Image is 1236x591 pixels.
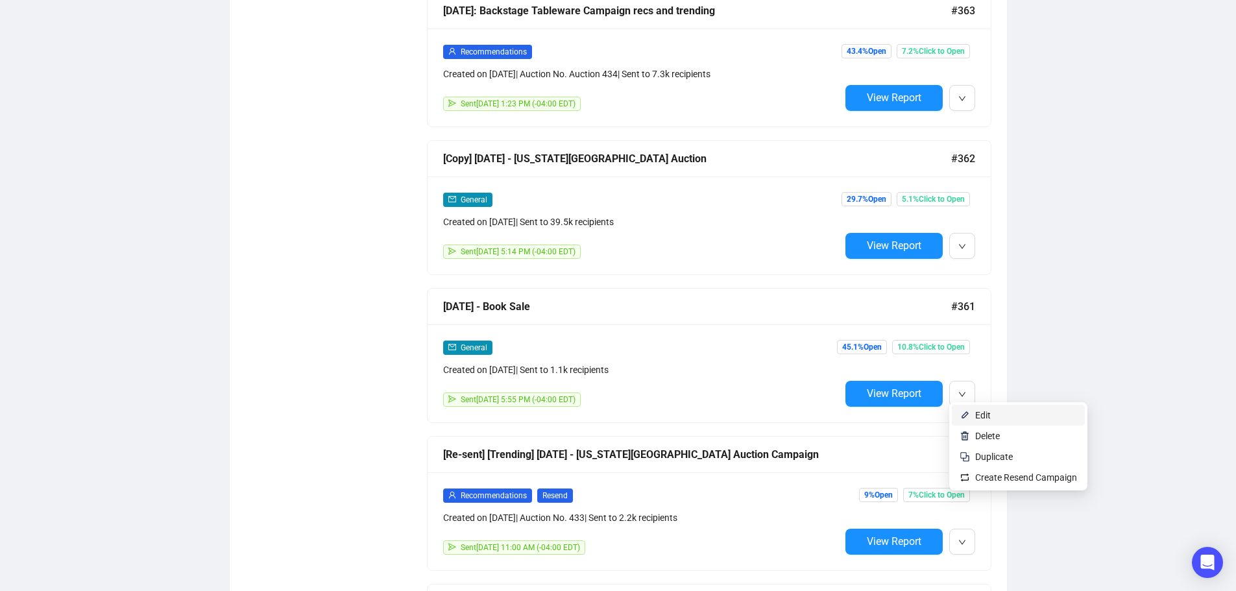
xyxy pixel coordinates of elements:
[842,192,891,206] span: 29.7% Open
[427,288,991,423] a: [DATE] - Book Sale#361mailGeneralCreated on [DATE]| Sent to 1.1k recipientssendSent[DATE] 5:55 PM...
[960,410,970,420] img: svg+xml;base64,PHN2ZyB4bWxucz0iaHR0cDovL3d3dy53My5vcmcvMjAwMC9zdmciIHhtbG5zOnhsaW5rPSJodHRwOi8vd3...
[448,543,456,551] span: send
[461,395,576,404] span: Sent [DATE] 5:55 PM (-04:00 EDT)
[867,91,921,104] span: View Report
[837,340,887,354] span: 45.1% Open
[443,3,951,19] div: [DATE]: Backstage Tableware Campaign recs and trending
[448,195,456,203] span: mail
[867,239,921,252] span: View Report
[960,431,970,441] img: svg+xml;base64,PHN2ZyB4bWxucz0iaHR0cDovL3d3dy53My5vcmcvMjAwMC9zdmciIHhtbG5zOnhsaW5rPSJodHRwOi8vd3...
[960,472,970,483] img: retweet.svg
[845,85,943,111] button: View Report
[427,140,991,275] a: [Copy] [DATE] - [US_STATE][GEOGRAPHIC_DATA] Auction#362mailGeneralCreated on [DATE]| Sent to 39.5...
[448,247,456,255] span: send
[1192,547,1223,578] div: Open Intercom Messenger
[892,340,970,354] span: 10.8% Click to Open
[975,472,1077,483] span: Create Resend Campaign
[845,381,943,407] button: View Report
[461,195,487,204] span: General
[461,543,580,552] span: Sent [DATE] 11:00 AM (-04:00 EDT)
[951,3,975,19] span: #363
[897,44,970,58] span: 7.2% Click to Open
[958,243,966,250] span: down
[443,511,840,525] div: Created on [DATE] | Auction No. 433 | Sent to 2.2k recipients
[448,47,456,55] span: user
[903,488,970,502] span: 7% Click to Open
[951,298,975,315] span: #361
[448,99,456,107] span: send
[427,436,991,571] a: [Re-sent] [Trending] [DATE] - [US_STATE][GEOGRAPHIC_DATA] Auction Campaign#360userRecommendations...
[448,395,456,403] span: send
[461,47,527,56] span: Recommendations
[975,452,1013,462] span: Duplicate
[960,452,970,462] img: svg+xml;base64,PHN2ZyB4bWxucz0iaHR0cDovL3d3dy53My5vcmcvMjAwMC9zdmciIHdpZHRoPSIyNCIgaGVpZ2h0PSIyNC...
[537,488,573,503] span: Resend
[443,446,951,463] div: [Re-sent] [Trending] [DATE] - [US_STATE][GEOGRAPHIC_DATA] Auction Campaign
[461,247,576,256] span: Sent [DATE] 5:14 PM (-04:00 EDT)
[958,391,966,398] span: down
[958,95,966,103] span: down
[461,343,487,352] span: General
[448,491,456,499] span: user
[842,44,891,58] span: 43.4% Open
[443,151,951,167] div: [Copy] [DATE] - [US_STATE][GEOGRAPHIC_DATA] Auction
[443,215,840,229] div: Created on [DATE] | Sent to 39.5k recipients
[867,535,921,548] span: View Report
[897,192,970,206] span: 5.1% Click to Open
[975,431,1000,441] span: Delete
[859,488,898,502] span: 9% Open
[448,343,456,351] span: mail
[958,538,966,546] span: down
[845,233,943,259] button: View Report
[461,99,576,108] span: Sent [DATE] 1:23 PM (-04:00 EDT)
[867,387,921,400] span: View Report
[443,67,840,81] div: Created on [DATE] | Auction No. Auction 434 | Sent to 7.3k recipients
[443,298,951,315] div: [DATE] - Book Sale
[845,529,943,555] button: View Report
[975,410,991,420] span: Edit
[443,363,840,377] div: Created on [DATE] | Sent to 1.1k recipients
[951,151,975,167] span: #362
[461,491,527,500] span: Recommendations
